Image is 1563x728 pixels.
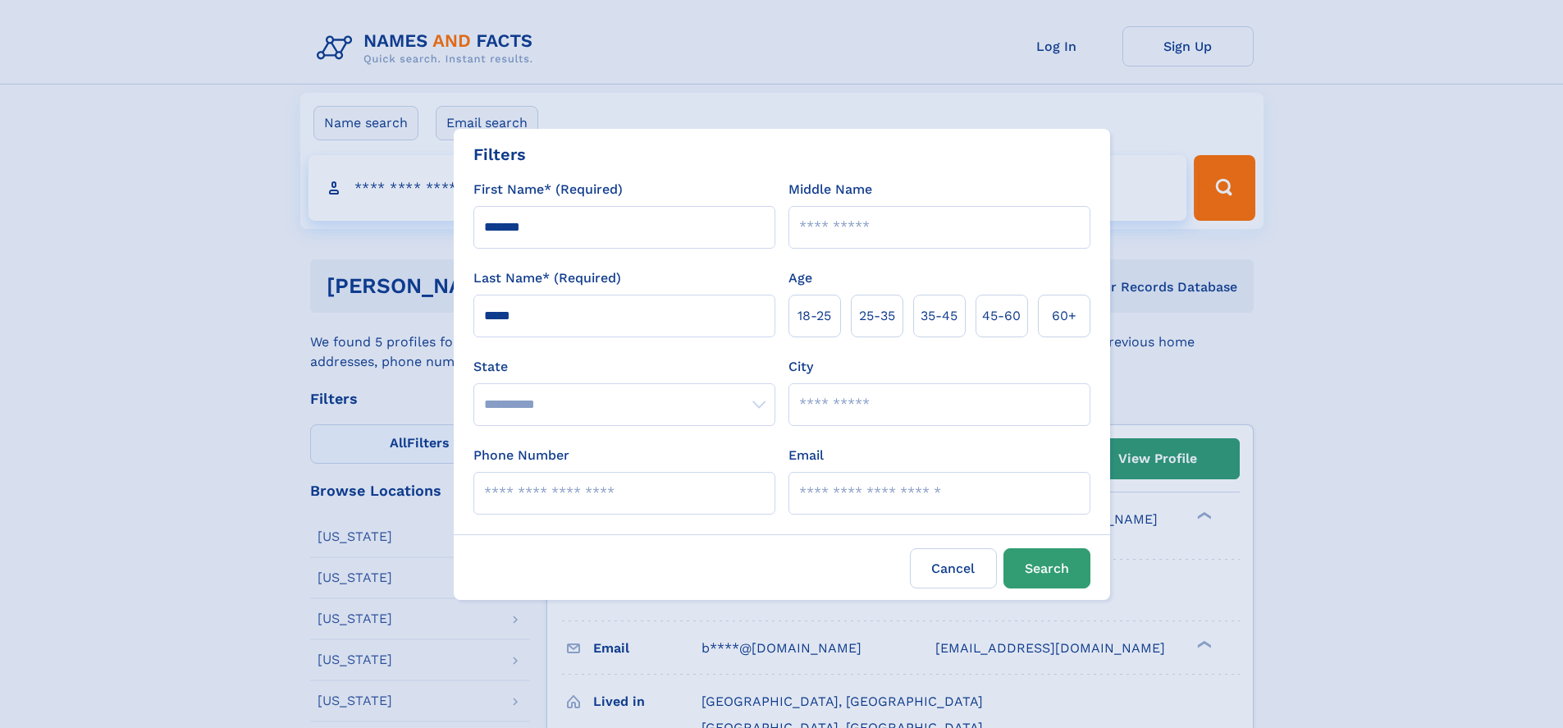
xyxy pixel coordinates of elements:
[788,357,813,377] label: City
[473,357,775,377] label: State
[797,306,831,326] span: 18‑25
[788,446,824,465] label: Email
[1003,548,1090,588] button: Search
[1052,306,1076,326] span: 60+
[788,268,812,288] label: Age
[473,180,623,199] label: First Name* (Required)
[473,446,569,465] label: Phone Number
[921,306,957,326] span: 35‑45
[910,548,997,588] label: Cancel
[859,306,895,326] span: 25‑35
[982,306,1021,326] span: 45‑60
[473,268,621,288] label: Last Name* (Required)
[473,142,526,167] div: Filters
[788,180,872,199] label: Middle Name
